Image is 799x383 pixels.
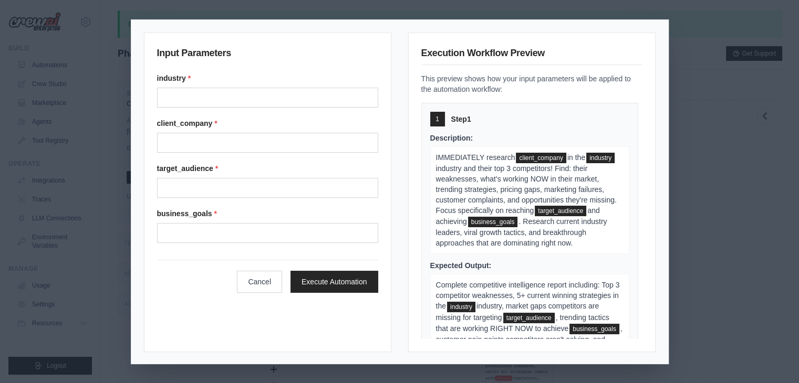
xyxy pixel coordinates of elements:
span: IMMEDIATELY research [436,153,515,162]
label: business_goals [157,208,378,219]
span: Expected Output: [430,261,492,270]
label: client_company [157,118,378,129]
label: target_audience [157,163,378,174]
span: industry, market gaps competitors are missing for targeting [436,302,599,321]
span: , trending tactics that are working RIGHT NOW to achieve [436,313,609,333]
span: Complete competitive intelligence report including: Top 3 competitor weaknesses, 5+ current winni... [436,281,620,310]
span: 1 [435,115,439,123]
span: target_audience [535,206,586,216]
span: target_audience [503,313,555,323]
span: . Research current industry leaders, viral growth tactics, and breakthrough approaches that are d... [436,217,607,247]
span: industry [447,302,475,312]
span: industry [586,153,615,163]
span: business_goals [569,324,619,334]
span: business_goals [468,217,518,227]
span: Step 1 [451,114,471,124]
span: in the [567,153,585,162]
span: client_company [516,153,566,163]
span: industry and their top 3 competitors! Find: their weaknesses, what's working NOW in their market,... [436,164,617,215]
span: Description: [430,134,473,142]
button: Cancel [237,271,282,293]
button: Execute Automation [290,271,378,293]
